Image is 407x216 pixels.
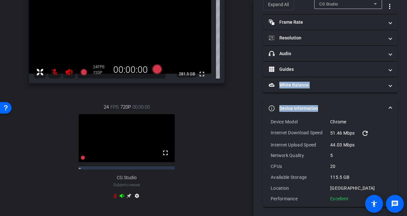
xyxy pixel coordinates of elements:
div: Device Information [263,119,397,207]
div: Chrome [330,119,390,125]
div: Network Quality [271,152,330,159]
span: 720P [120,104,131,111]
span: CG Studio [319,2,338,6]
div: CPUs [271,163,330,170]
mat-icon: refresh [361,129,369,137]
mat-panel-title: Audio [269,50,384,57]
div: Available Storage [271,174,330,180]
span: Chrome [127,183,140,187]
mat-icon: accessibility [370,200,378,208]
div: 5 [330,152,390,159]
mat-panel-title: Guides [269,66,384,73]
div: Excellent [330,195,348,202]
div: Performance [271,195,330,202]
mat-icon: fullscreen [162,149,169,157]
mat-panel-title: White Balance [269,82,384,88]
div: Location [271,185,330,191]
span: FPS [98,65,104,69]
span: CG Studio [117,175,137,180]
mat-expansion-panel-header: White Balance [263,77,397,93]
mat-icon: fullscreen [198,70,206,78]
div: 51.46 Mbps [330,129,390,137]
div: 20 [330,163,390,170]
div: Device Model [271,119,330,125]
mat-expansion-panel-header: Frame Rate [263,14,397,30]
div: 24 [93,64,109,70]
span: FPS [110,104,119,111]
span: Subject [113,182,140,188]
div: Internet Upload Speed [271,142,330,148]
mat-expansion-panel-header: Resolution [263,30,397,46]
div: 44.03 Mbps [330,142,390,148]
mat-panel-title: Device Information [269,105,384,112]
mat-icon: more_vert [386,3,394,10]
span: 00:00:00 [132,104,150,111]
span: 24 [104,104,109,111]
mat-icon: settings [133,193,141,201]
div: 115.5 GB [330,174,390,180]
span: 281.5 GB [177,70,197,78]
div: Internet Download Speed [271,129,330,137]
mat-panel-title: Frame Rate [269,19,384,26]
div: 720P [93,70,109,75]
mat-expansion-panel-header: Audio [263,46,397,61]
mat-panel-title: Resolution [269,35,384,41]
div: 00:00:00 [109,64,152,75]
div: [GEOGRAPHIC_DATA] [330,185,390,191]
mat-expansion-panel-header: Device Information [263,98,397,119]
mat-icon: message [391,200,399,208]
span: - [126,183,127,187]
mat-expansion-panel-header: Guides [263,62,397,77]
